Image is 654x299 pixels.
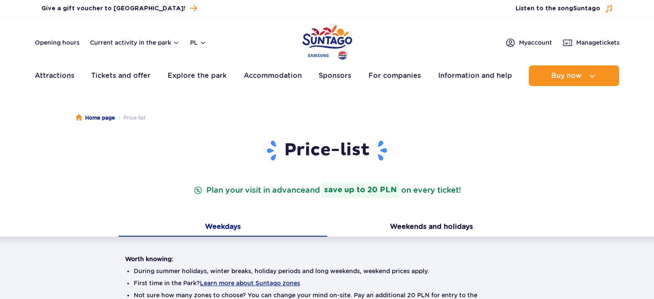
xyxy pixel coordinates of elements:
[368,65,421,86] a: For companies
[528,39,552,46] font: account
[576,39,599,46] font: Manage
[35,39,80,46] font: Opening hours
[35,71,74,80] font: Attractions
[284,139,370,161] font: Price-list
[438,65,512,86] a: Information and help
[516,6,573,12] font: Listen to the song
[205,222,241,231] font: Weekdays
[319,71,351,80] font: Sponsors
[134,280,200,287] font: First time in the Park?
[123,114,146,121] font: Price-list
[305,185,320,194] font: and
[35,38,80,47] a: Opening hours
[41,3,197,14] a: Give a gift voucher to [GEOGRAPHIC_DATA]!
[91,71,150,80] font: Tickets and offer
[125,256,173,262] font: Worth knowing:
[35,65,74,86] a: Attractions
[599,39,620,46] font: tickets
[168,71,227,80] font: Explore the park
[41,6,185,12] font: Give a gift voucher to [GEOGRAPHIC_DATA]!
[324,186,397,194] font: save up to 20 PLN
[529,65,619,86] button: Buy now
[85,114,115,121] font: Home page
[505,37,552,48] a: Myaccount
[200,280,300,287] button: Learn more about Suntago zones
[244,65,302,86] a: Accommodation
[516,4,613,13] button: Listen to the songSuntago
[519,39,528,46] font: My
[134,268,429,274] font: During summer holidays, winter breaks, holiday periods and long weekends, weekend prices apply.
[368,71,421,80] font: For companies
[244,71,302,80] font: Accommodation
[573,6,600,12] font: Suntago
[91,65,150,86] a: Tickets and offer
[190,39,198,46] font: pl
[76,114,115,122] a: Home page
[190,38,206,47] button: pl
[438,71,512,80] font: Information and help
[302,22,352,61] a: Park of Poland
[90,39,171,46] font: Current activity in the park
[390,222,473,231] font: Weekends and holidays
[562,37,620,48] a: Managetickets
[206,185,305,194] font: Plan your visit in advance
[319,65,351,86] a: Sponsors
[401,185,461,194] font: on every ticket!
[119,219,327,237] button: Weekdays
[327,219,536,237] button: Weekends and holidays
[168,65,227,86] a: Explore the park
[90,39,180,46] button: Current activity in the park
[134,292,477,299] font: Not sure how many zones to choose? You can change your mind on-site. Pay an additional 20 PLN for...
